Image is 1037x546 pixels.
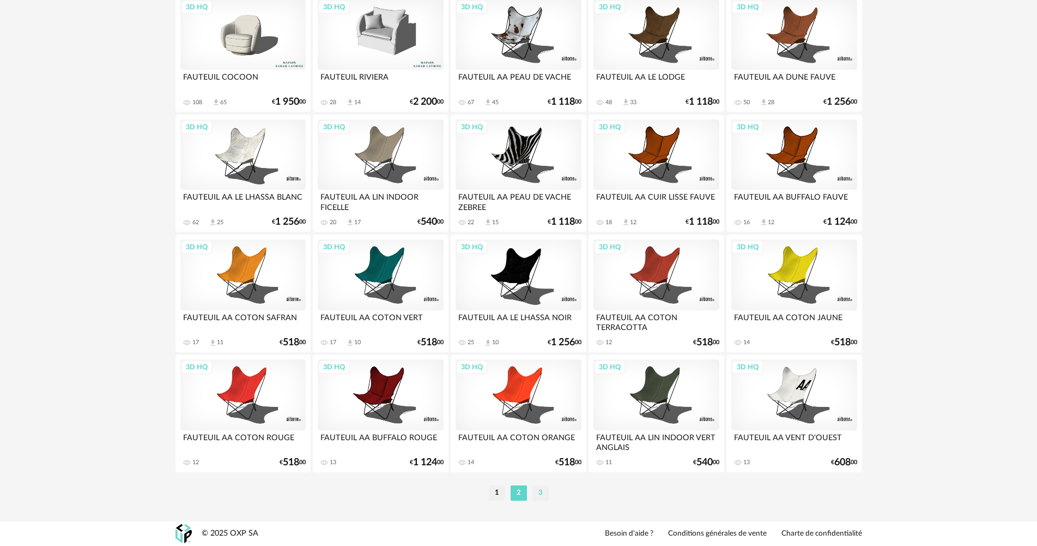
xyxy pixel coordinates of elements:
span: Download icon [622,98,630,106]
div: 62 [192,219,199,226]
a: 3D HQ FAUTEUIL AA COTON TERRACOTTA 12 €51800 [589,235,724,352]
span: 1 256 [275,218,299,226]
div: € 00 [280,339,306,346]
div: € 00 [686,98,719,106]
div: FAUTEUIL AA PEAU DE VACHE [456,70,581,92]
div: 3D HQ [594,240,626,254]
div: 65 [220,99,227,106]
a: 3D HQ FAUTEUIL AA CUIR LISSE FAUVE 18 Download icon 12 €1 11800 [589,115,724,232]
div: 25 [468,339,474,346]
div: € 00 [272,98,306,106]
a: Conditions générales de vente [668,529,767,539]
a: Charte de confidentialité [781,529,862,539]
div: FAUTEUIL AA VENT D'OUEST [731,430,857,452]
a: 3D HQ FAUTEUIL AA COTON VERT 17 Download icon 10 €51800 [313,235,448,352]
div: 28 [330,99,336,106]
div: 28 [768,99,774,106]
div: 11 [217,339,223,346]
div: FAUTEUIL AA COTON ROUGE [180,430,306,452]
span: Download icon [622,218,630,226]
div: FAUTEUIL AA COTON TERRACOTTA [593,310,719,332]
span: 518 [283,459,299,466]
div: 48 [605,99,612,106]
a: 3D HQ FAUTEUIL AA LE LHASSA NOIR 25 Download icon 10 €1 25600 [451,235,586,352]
div: 3D HQ [456,120,488,134]
div: 3D HQ [732,240,763,254]
div: € 00 [693,339,719,346]
span: 1 118 [689,98,713,106]
span: 518 [283,339,299,346]
div: FAUTEUIL AA LIN INDOOR FICELLE [318,190,443,212]
span: Download icon [346,218,354,226]
div: € 00 [272,218,306,226]
div: FAUTEUIL AA COTON VERT [318,310,443,332]
span: 1 124 [413,459,437,466]
div: 13 [330,459,336,466]
div: € 00 [831,459,857,466]
div: 12 [630,219,636,226]
span: Download icon [209,339,217,347]
div: € 00 [555,459,581,466]
span: 540 [696,459,713,466]
a: 3D HQ FAUTEUIL AA LIN INDOOR VERT ANGLAIS 11 €54000 [589,355,724,472]
span: Download icon [212,98,220,106]
span: 518 [834,339,851,346]
a: 3D HQ FAUTEUIL AA COTON SAFRAN 17 Download icon 11 €51800 [175,235,311,352]
span: 1 118 [689,218,713,226]
div: 3D HQ [318,240,350,254]
span: Download icon [346,98,354,106]
div: € 00 [548,339,581,346]
img: OXP [175,524,192,543]
a: 3D HQ FAUTEUIL AA PEAU DE VACHE ZEBREE 22 Download icon 15 €1 11800 [451,115,586,232]
a: 3D HQ FAUTEUIL AA COTON ROUGE 12 €51800 [175,355,311,472]
div: € 00 [823,98,857,106]
span: Download icon [484,339,492,347]
span: 1 124 [827,218,851,226]
div: € 00 [280,459,306,466]
div: 12 [192,459,199,466]
div: FAUTEUIL AA BUFFALO ROUGE [318,430,443,452]
div: 3D HQ [318,360,350,374]
span: Download icon [760,218,768,226]
div: FAUTEUIL AA LIN INDOOR VERT ANGLAIS [593,430,719,452]
a: 3D HQ FAUTEUIL AA BUFFALO ROUGE 13 €1 12400 [313,355,448,472]
div: FAUTEUIL AA LE LODGE [593,70,719,92]
div: 3D HQ [318,120,350,134]
span: 518 [421,339,437,346]
div: 18 [605,219,612,226]
div: 3D HQ [594,360,626,374]
a: 3D HQ FAUTEUIL AA BUFFALO FAUVE 16 Download icon 12 €1 12400 [726,115,862,232]
li: 3 [532,485,549,501]
div: FAUTEUIL AA COTON SAFRAN [180,310,306,332]
div: 3D HQ [732,360,763,374]
div: 12 [768,219,774,226]
div: FAUTEUIL AA COTON JAUNE [731,310,857,332]
div: 14 [354,99,361,106]
div: FAUTEUIL AA COTON ORANGE [456,430,581,452]
div: € 00 [417,339,444,346]
span: 2 200 [413,98,437,106]
span: 1 118 [551,218,575,226]
span: Download icon [760,98,768,106]
div: 25 [217,219,223,226]
div: € 00 [548,218,581,226]
a: 3D HQ FAUTEUIL AA COTON ORANGE 14 €51800 [451,355,586,472]
span: 1 256 [551,339,575,346]
span: 1 950 [275,98,299,106]
div: 33 [630,99,636,106]
span: 518 [559,459,575,466]
a: Besoin d'aide ? [605,529,653,539]
span: 608 [834,459,851,466]
div: € 00 [831,339,857,346]
div: € 00 [410,459,444,466]
div: 17 [354,219,361,226]
div: 14 [468,459,474,466]
div: 108 [192,99,202,106]
div: 20 [330,219,336,226]
div: © 2025 OXP SA [202,529,258,539]
div: 3D HQ [181,360,213,374]
span: 518 [696,339,713,346]
div: 10 [492,339,499,346]
div: € 00 [410,98,444,106]
span: Download icon [484,218,492,226]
